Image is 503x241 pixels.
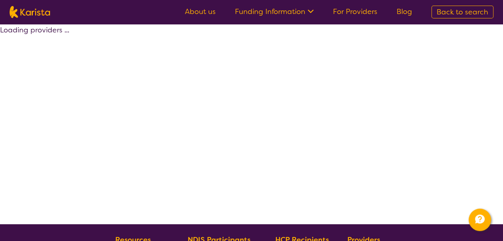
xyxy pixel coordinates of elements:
a: For Providers [333,7,377,16]
button: Channel Menu [469,209,491,231]
span: Back to search [437,7,488,17]
a: About us [185,7,216,16]
a: Blog [397,7,412,16]
a: Funding Information [235,7,314,16]
a: Back to search [431,6,493,18]
img: Karista logo [10,6,50,18]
